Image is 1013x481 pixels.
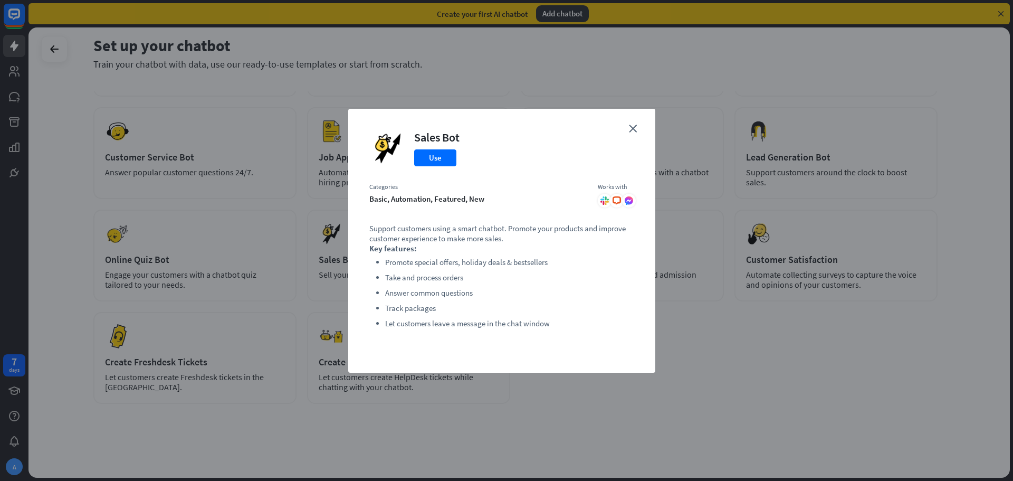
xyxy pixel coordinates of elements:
[598,183,634,191] div: Works with
[414,149,456,166] button: Use
[385,317,634,330] li: Let customers leave a message in the chat window
[369,223,634,243] p: Support customers using a smart chatbot. Promote your products and improve customer experience to...
[385,271,634,284] li: Take and process orders
[369,243,417,253] strong: Key features:
[369,130,406,167] img: Sales Bot
[629,125,637,133] i: close
[369,194,587,204] div: basic, automation, featured, new
[385,287,634,299] li: Answer common questions
[414,130,460,145] div: Sales Bot
[385,256,634,269] li: Promote special offers, holiday deals & bestsellers
[369,183,587,191] div: Categories
[8,4,40,36] button: Open LiveChat chat widget
[385,302,634,315] li: Track packages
